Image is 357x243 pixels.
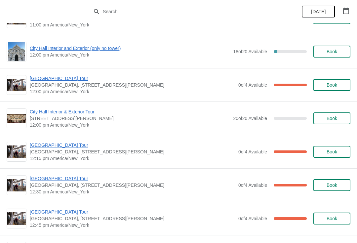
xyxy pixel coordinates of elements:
[30,175,235,182] span: [GEOGRAPHIC_DATA] Tour
[327,216,337,221] span: Book
[30,115,230,122] span: [STREET_ADDRESS][PERSON_NAME]
[8,42,25,61] img: City Hall Interior and Exterior (only no tower) | | 12:00 pm America/New_York
[30,82,235,88] span: [GEOGRAPHIC_DATA], [STREET_ADDRESS][PERSON_NAME]
[30,148,235,155] span: [GEOGRAPHIC_DATA], [STREET_ADDRESS][PERSON_NAME]
[30,209,235,215] span: [GEOGRAPHIC_DATA] Tour
[7,145,26,158] img: City Hall Tower Tour | City Hall Visitor Center, 1400 John F Kennedy Boulevard Suite 121, Philade...
[238,82,267,88] span: 0 of 4 Available
[7,179,26,192] img: City Hall Tower Tour | City Hall Visitor Center, 1400 John F Kennedy Boulevard Suite 121, Philade...
[30,188,235,195] span: 12:30 pm America/New_York
[327,82,337,88] span: Book
[238,149,267,154] span: 0 of 4 Available
[30,155,235,162] span: 12:15 pm America/New_York
[313,46,350,58] button: Book
[30,142,235,148] span: [GEOGRAPHIC_DATA] Tour
[30,75,235,82] span: [GEOGRAPHIC_DATA] Tour
[233,116,267,121] span: 20 of 20 Available
[7,212,26,225] img: City Hall Tower Tour | City Hall Visitor Center, 1400 John F Kennedy Boulevard Suite 121, Philade...
[7,79,26,92] img: City Hall Tower Tour | City Hall Visitor Center, 1400 John F Kennedy Boulevard Suite 121, Philade...
[30,182,235,188] span: [GEOGRAPHIC_DATA], [STREET_ADDRESS][PERSON_NAME]
[313,179,350,191] button: Book
[313,112,350,124] button: Book
[30,215,235,222] span: [GEOGRAPHIC_DATA], [STREET_ADDRESS][PERSON_NAME]
[302,6,335,18] button: [DATE]
[30,108,230,115] span: City Hall Interior & Exterior Tour
[7,114,26,123] img: City Hall Interior & Exterior Tour | 1400 John F Kennedy Boulevard, Suite 121, Philadelphia, PA, ...
[327,49,337,54] span: Book
[238,216,267,221] span: 0 of 4 Available
[311,9,326,14] span: [DATE]
[327,116,337,121] span: Book
[102,6,268,18] input: Search
[30,52,230,58] span: 12:00 pm America/New_York
[30,122,230,128] span: 12:00 pm America/New_York
[313,213,350,224] button: Book
[313,146,350,158] button: Book
[30,45,230,52] span: City Hall Interior and Exterior (only no tower)
[313,79,350,91] button: Book
[327,149,337,154] span: Book
[30,88,235,95] span: 12:00 pm America/New_York
[30,222,235,228] span: 12:45 pm America/New_York
[233,49,267,54] span: 18 of 20 Available
[238,182,267,188] span: 0 of 4 Available
[30,21,235,28] span: 11:00 am America/New_York
[327,182,337,188] span: Book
